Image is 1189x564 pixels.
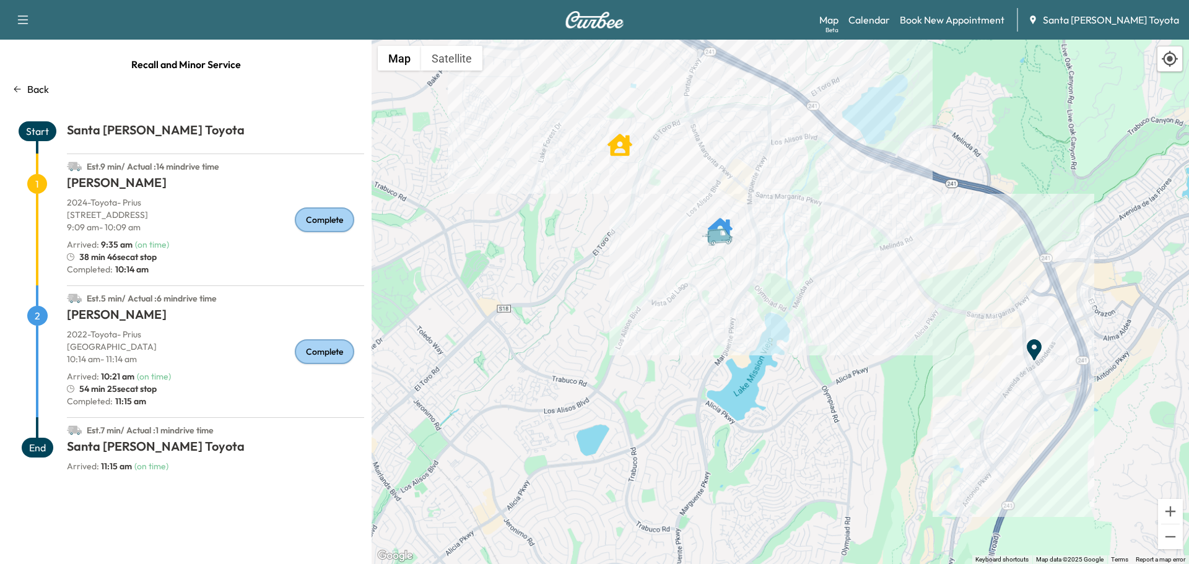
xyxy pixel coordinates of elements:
button: Zoom in [1158,499,1183,524]
span: 9:35 am [101,239,133,250]
span: 10:21 am [101,371,134,382]
span: ( on time ) [135,239,169,250]
p: [GEOGRAPHIC_DATA] [67,341,364,353]
a: Open this area in Google Maps (opens a new window) [375,548,416,564]
h1: [PERSON_NAME] [67,174,364,196]
div: Complete [295,339,354,364]
div: Complete [295,207,354,232]
p: Arrived : [67,370,134,383]
button: Show street map [378,46,421,71]
span: ( on time ) [137,371,171,382]
span: 54 min 25sec at stop [79,383,157,395]
button: Keyboard shortcuts [975,555,1029,564]
p: Arrived : [67,460,132,472]
a: Terms [1111,556,1128,563]
span: Start [19,121,56,141]
p: Completed: [67,395,364,407]
gmp-advanced-marker: Ann Burns [708,210,733,235]
p: 2022 - Toyota - Prius [67,328,364,341]
a: Book New Appointment [900,12,1004,27]
gmp-advanced-marker: Van [701,215,744,236]
p: [STREET_ADDRESS] [67,209,364,221]
span: Est. 9 min / Actual : 14 min drive time [87,161,219,172]
a: Calendar [848,12,890,27]
gmp-advanced-marker: Tracy Nguyen [608,126,632,151]
div: Recenter map [1157,46,1183,72]
button: Zoom out [1158,524,1183,549]
span: 2 [27,306,48,326]
p: Back [27,82,49,97]
span: 38 min 46sec at stop [79,251,157,263]
span: Santa [PERSON_NAME] Toyota [1043,12,1179,27]
p: 2024 - Toyota - Prius [67,196,364,209]
a: Report a map error [1136,556,1185,563]
div: Beta [825,25,838,35]
gmp-advanced-marker: End Point [1022,331,1047,356]
span: 11:15 am [101,461,132,472]
img: Google [375,548,416,564]
a: MapBeta [819,12,838,27]
span: 1 [27,174,47,194]
h1: Santa [PERSON_NAME] Toyota [67,121,364,144]
h1: Santa [PERSON_NAME] Toyota [67,438,364,460]
span: ( on time ) [134,461,168,472]
img: Curbee Logo [565,11,624,28]
span: Est. 7 min / Actual : 1 min drive time [87,425,214,436]
span: End [22,438,53,458]
span: 10:14 am [113,263,149,275]
p: Arrived : [67,238,133,251]
button: Show satellite imagery [421,46,482,71]
p: 9:09 am - 10:09 am [67,221,364,233]
span: 11:15 am [113,395,146,407]
p: 10:14 am - 11:14 am [67,353,364,365]
span: Est. 5 min / Actual : 6 min drive time [87,293,217,304]
span: Recall and Minor Service [131,52,241,77]
span: Map data ©2025 Google [1036,556,1104,563]
p: Completed: [67,263,364,275]
h1: [PERSON_NAME] [67,306,364,328]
